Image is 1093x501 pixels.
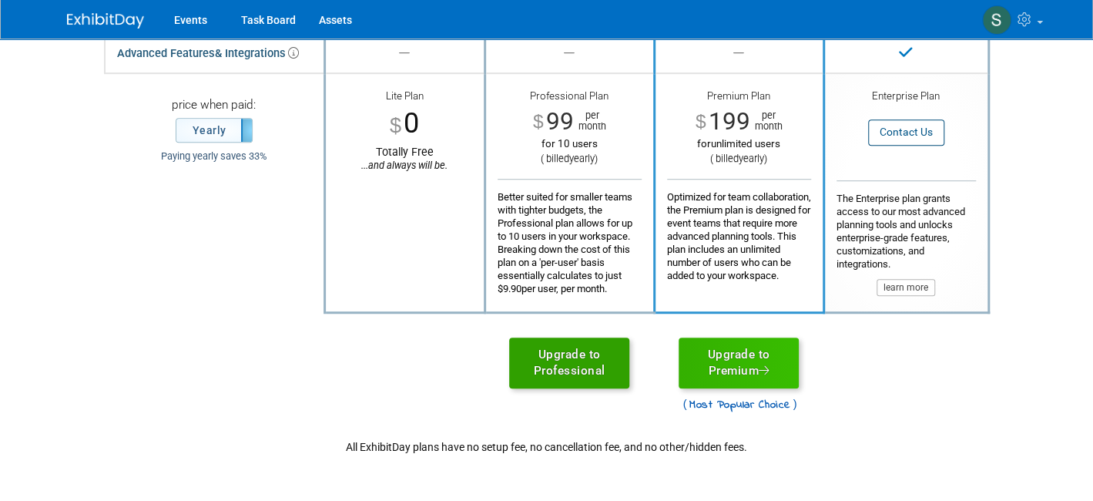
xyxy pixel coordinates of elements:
[667,137,811,150] div: unlimited users
[681,397,797,412] span: Most Popular Choice
[667,153,811,166] div: ( billed )
[837,180,976,296] div: The Enterprise plan grants access to our most advanced planning tools and unlocks enterprise-grad...
[337,145,472,172] div: Totally Free
[498,153,642,166] div: ( billed )
[337,89,472,105] div: Lite Plan
[573,110,605,132] span: per month
[104,435,990,455] div: All ExhibitDay plans have no setup fee, no cancellation fee, and no other/hidden fees.
[679,338,799,388] a: Upgrade toPremium
[793,398,796,410] span: )
[877,279,935,296] button: learn more
[868,119,944,145] button: Contact Us
[697,138,711,150] span: for
[404,106,419,140] span: 0
[696,113,706,132] span: $
[116,150,312,163] div: Paying yearly saves 33%
[982,5,1011,35] img: Shannon Lange
[739,153,764,164] span: yearly
[569,153,595,164] span: yearly
[215,46,299,60] span: & Integrations
[667,89,811,107] div: Premium Plan
[498,179,642,295] div: Better suited for smaller teams with tighter budgets, the Professional plan allows for up to 10 u...
[498,89,642,107] div: Professional Plan
[709,107,750,136] span: 199
[750,110,783,132] span: per month
[683,398,687,410] span: (
[509,338,629,388] a: Upgrade toProfessional
[667,179,811,282] div: Optimized for team collaboration, the Premium plan is designed for event teams that require more ...
[503,283,521,294] span: 9.90
[67,13,144,29] img: ExhibitDay
[337,160,472,172] div: ...and always will be.
[545,107,573,136] span: 99
[176,119,252,142] label: Yearly
[117,42,299,65] div: Advanced Features
[533,113,544,132] span: $
[498,137,642,150] div: for 10 users
[390,115,401,136] span: $
[116,97,312,118] div: price when paid:
[837,89,976,105] div: Enterprise Plan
